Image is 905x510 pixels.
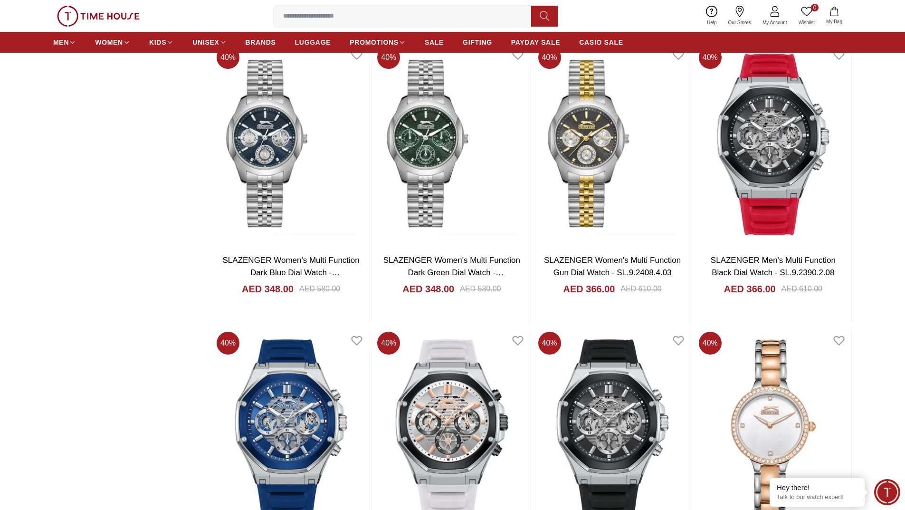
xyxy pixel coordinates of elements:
[295,34,331,51] a: LUGGAGE
[213,42,369,247] img: SLAZENGER Women's Multi Function Dark Blue Dial Watch - SL.9.2408.4.05
[538,332,561,355] span: 40 %
[53,38,69,47] span: MEN
[759,19,791,26] span: My Account
[57,6,140,27] img: ...
[544,256,681,277] a: SLAZENGER Women's Multi Function Gun Dial Watch - SL.9.2408.4.03
[811,4,819,11] span: 0
[538,46,561,69] span: 40 %
[377,332,400,355] span: 40 %
[383,256,520,289] a: SLAZENGER Women's Multi Function Dark Green Dial Watch - SL.9.2408.4.04
[781,283,822,295] div: AED 610.00
[701,4,723,28] a: Help
[350,34,406,51] a: PROMOTIONS
[820,5,848,27] button: My Bag
[95,34,130,51] a: WOMEN
[703,19,721,26] span: Help
[217,46,239,69] span: 40 %
[822,18,846,25] span: My Bag
[350,38,399,47] span: PROMOTIONS
[246,38,276,47] span: BRANDS
[149,38,166,47] span: KIDS
[723,4,757,28] a: Our Stores
[149,34,173,51] a: KIDS
[425,38,444,47] span: SALE
[511,38,560,47] span: PAYDAY SALE
[795,19,819,26] span: Wishlist
[463,38,492,47] span: GIFTING
[217,332,239,355] span: 40 %
[699,46,722,69] span: 40 %
[711,256,836,277] a: SLAZENGER Men's Multi Function Black Dial Watch - SL.9.2390.2.08
[377,46,400,69] span: 40 %
[724,282,776,296] h4: AED 366.00
[460,283,501,295] div: AED 580.00
[295,38,331,47] span: LUGGAGE
[511,34,560,51] a: PAYDAY SALE
[777,483,857,492] div: Hey there!
[299,283,340,295] div: AED 580.00
[724,19,755,26] span: Our Stores
[463,34,492,51] a: GIFTING
[534,42,691,247] img: SLAZENGER Women's Multi Function Gun Dial Watch - SL.9.2408.4.03
[425,34,444,51] a: SALE
[402,282,454,296] h4: AED 348.00
[246,34,276,51] a: BRANDS
[874,479,900,505] div: Chat Widget
[699,332,722,355] span: 40 %
[793,4,820,28] a: 0Wishlist
[53,34,76,51] a: MEN
[95,38,123,47] span: WOMEN
[192,38,219,47] span: UNISEX
[579,34,623,51] a: CASIO SALE
[242,282,294,296] h4: AED 348.00
[620,283,661,295] div: AED 610.00
[223,256,360,289] a: SLAZENGER Women's Multi Function Dark Blue Dial Watch - SL.9.2408.4.05
[373,42,530,247] img: SLAZENGER Women's Multi Function Dark Green Dial Watch - SL.9.2408.4.04
[777,493,857,501] p: Talk to our watch expert!
[695,42,851,247] img: SLAZENGER Men's Multi Function Black Dial Watch - SL.9.2390.2.08
[579,38,623,47] span: CASIO SALE
[192,34,226,51] a: UNISEX
[563,282,615,296] h4: AED 366.00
